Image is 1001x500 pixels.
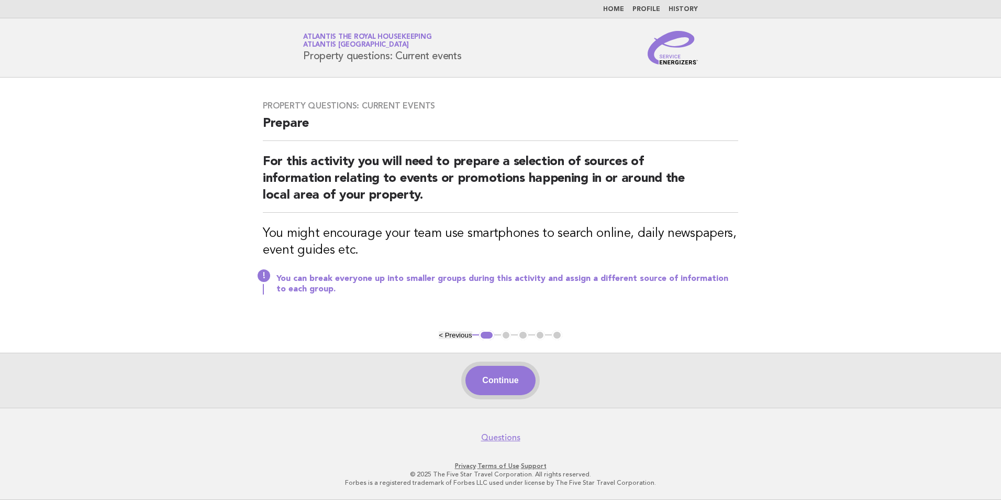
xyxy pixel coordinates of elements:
a: Privacy [455,462,476,470]
h2: For this activity you will need to prepare a selection of sources of information relating to even... [263,154,738,213]
a: Atlantis the Royal HousekeepingAtlantis [GEOGRAPHIC_DATA] [303,34,431,48]
h2: Prepare [263,115,738,141]
span: Atlantis [GEOGRAPHIC_DATA] [303,42,409,49]
p: · · [180,462,821,470]
p: Forbes is a registered trademark of Forbes LLC used under license by The Five Star Travel Corpora... [180,479,821,487]
a: Terms of Use [477,462,519,470]
a: Questions [481,432,520,443]
a: Profile [632,6,660,13]
a: History [669,6,698,13]
p: © 2025 The Five Star Travel Corporation. All rights reserved. [180,470,821,479]
a: Support [521,462,547,470]
h1: Property questions: Current events [303,34,462,61]
img: Service Energizers [648,31,698,64]
button: < Previous [439,331,472,339]
button: Continue [465,366,535,395]
h3: Property questions: Current events [263,101,738,111]
h3: You might encourage your team use smartphones to search online, daily newspapers, event guides etc. [263,225,738,259]
button: 1 [479,330,494,341]
a: Home [603,6,624,13]
p: You can break everyone up into smaller groups during this activity and assign a different source ... [276,274,738,295]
